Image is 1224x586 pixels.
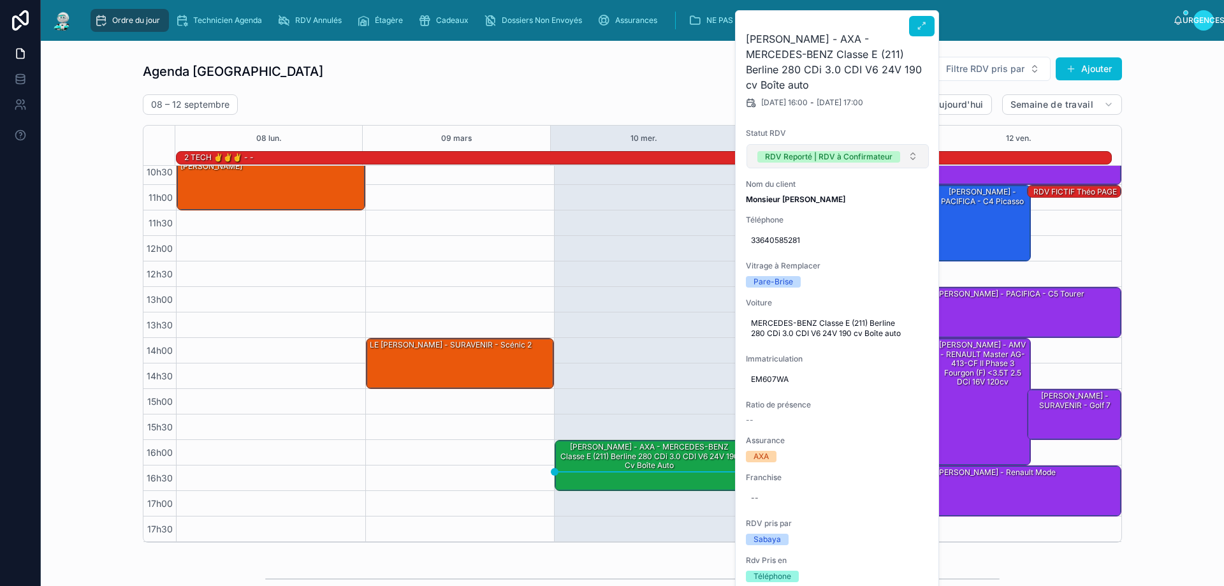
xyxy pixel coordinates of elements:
font: [PERSON_NAME] [180,161,242,171]
font: Franchise [746,472,782,482]
div: [PERSON_NAME] - PACIFICA - C4 picasso [933,186,1030,261]
button: Aujourd'hui [924,94,992,115]
button: Bouton de sélection [935,57,1051,81]
font: [PERSON_NAME] - AMV - RENAULT Master AG-413-CF II Phase 3 Fourgon (F) <3.5T 2.5 dCi 16V 120cv [939,340,1026,386]
font: [PERSON_NAME] - PACIFICA - C4 picasso [941,187,1024,205]
a: NE PAS TOUCHER [685,9,798,32]
font: Cadeaux [436,15,469,25]
font: 2 TECH ✌️✌️✌️ - - [184,152,254,162]
font: Voiture [746,298,772,307]
font: 17h00 [147,498,173,509]
font: [PERSON_NAME] - AXA - MERCEDES-BENZ Classe E (211) Berline 280 CDi 3.0 CDI V6 24V 190 cv Boîte auto [560,442,739,470]
font: 16h00 [147,447,173,458]
button: 08 lun. [256,126,282,151]
font: [PERSON_NAME] - Renault mode [936,467,1056,477]
font: MERCEDES-BENZ Classe E (211) Berline 280 CDi 3.0 CDI V6 24V 190 cv Boîte auto [751,318,901,338]
a: Assurances [594,9,666,32]
font: [PERSON_NAME] - AXA - MERCEDES-BENZ Classe E (211) Berline 280 CDi 3.0 CDI V6 24V 190 cv Boîte auto [746,33,922,91]
a: Technicien Agenda [171,9,271,32]
font: RDV pris par [746,518,792,528]
a: Étagère [353,9,412,32]
font: 17h30 [147,524,173,534]
font: Étagère [375,15,403,25]
font: Téléphone [754,571,791,581]
div: [PERSON_NAME] - Renault mode [933,466,1121,516]
font: 16h30 [147,472,173,483]
font: 13h00 [147,294,173,305]
font: 15h30 [147,421,173,432]
font: Vitrage à Remplacer [746,261,820,270]
font: 15h00 [147,396,173,407]
font: Aujourd'hui [933,99,984,110]
a: Cadeaux [414,9,477,32]
font: AXA [754,451,769,461]
font: Monsieur [PERSON_NAME] [746,194,845,204]
font: Assurances [615,15,657,25]
button: 09 mars [441,126,472,151]
font: Filtre RDV pris par [946,63,1024,74]
div: [PERSON_NAME] - AMV - RENAULT Master AG-413-CF II Phase 3 Fourgon (F) <3.5T 2.5 dCi 16V 120cv [933,339,1030,465]
font: 09 mars [441,133,472,143]
font: 12h00 [147,243,173,254]
a: RDV Annulés [273,9,351,32]
font: RDV FICTIF Théo PAGE - AXA - ford mustang [1033,187,1117,205]
button: Ajouter [1056,57,1122,80]
font: RDV Annulés [295,15,342,25]
font: [PERSON_NAME] - SURAVENIR - Golf 7 [1039,391,1111,409]
font: [DATE] 16:00 [761,98,808,107]
font: Ajouter [1081,63,1112,74]
font: 08 lun. [256,133,282,143]
font: Pare-Brise [754,277,793,286]
font: Immatriculation [746,354,803,363]
font: -- [751,493,759,502]
div: contenu déroulant [84,6,1173,34]
font: 13h30 [147,319,173,330]
font: 10 mer. [630,133,657,143]
font: Technicien Agenda [193,15,262,25]
button: Bouton de sélection [747,144,929,168]
font: Sabaya [754,534,781,544]
font: Assurance [746,436,785,445]
font: RDV Reporté | RDV à Confirmateur [765,152,892,161]
div: RDV FICTIF Théo PAGE - AXA - ford mustang [1028,186,1121,198]
font: - [810,98,814,107]
font: 10h30 [147,166,173,177]
div: 2 TECH ✌️✌️✌️ - - [183,151,255,164]
div: [PERSON_NAME] - AXA - MERCEDES-BENZ Classe E (211) Berline 280 CDi 3.0 CDI V6 24V 190 cv Boîte auto [555,441,743,490]
font: -- [746,415,754,425]
div: LE [PERSON_NAME] - SURAVENIR - Scénic 2 [367,339,554,388]
div: [PERSON_NAME] [177,160,365,210]
font: Ordre du jour [112,15,160,25]
font: Dossiers Non Envoyés [502,15,582,25]
button: 10 mer. [630,126,657,151]
div: [PERSON_NAME] - SURAVENIR - Golf 7 [1028,390,1121,439]
a: Ordre du jour [91,9,169,32]
button: 12 ven. [1006,126,1031,151]
font: 11h30 [149,217,173,228]
font: 14h30 [147,370,173,381]
font: Ratio de présence [746,400,811,409]
font: Agenda [GEOGRAPHIC_DATA] [143,64,323,79]
font: LE [PERSON_NAME] - SURAVENIR - Scénic 2 [370,340,532,349]
div: [PERSON_NAME] - PACIFICA - C5 tourer [933,288,1121,337]
button: Semaine de travail [1002,94,1122,115]
font: Téléphone [746,215,783,224]
font: Rdv Pris en [746,555,787,565]
font: 11h00 [149,192,173,203]
font: Semaine de travail [1010,99,1093,110]
font: 33640585281 [751,235,800,245]
font: 14h00 [147,345,173,356]
font: EM607WA [751,374,789,384]
a: Dossiers Non Envoyés [480,9,591,32]
font: 12 ven. [1006,133,1031,143]
font: Statut RDV [746,128,786,138]
img: Logo de l'application [51,10,74,31]
font: 12h30 [147,268,173,279]
font: 08 – 12 septembre [151,99,229,110]
font: [PERSON_NAME] - PACIFICA - C5 tourer [936,289,1084,298]
font: Nom du client [746,179,796,189]
font: NE PAS TOUCHER [706,15,773,25]
font: [DATE] 17:00 [817,98,863,107]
